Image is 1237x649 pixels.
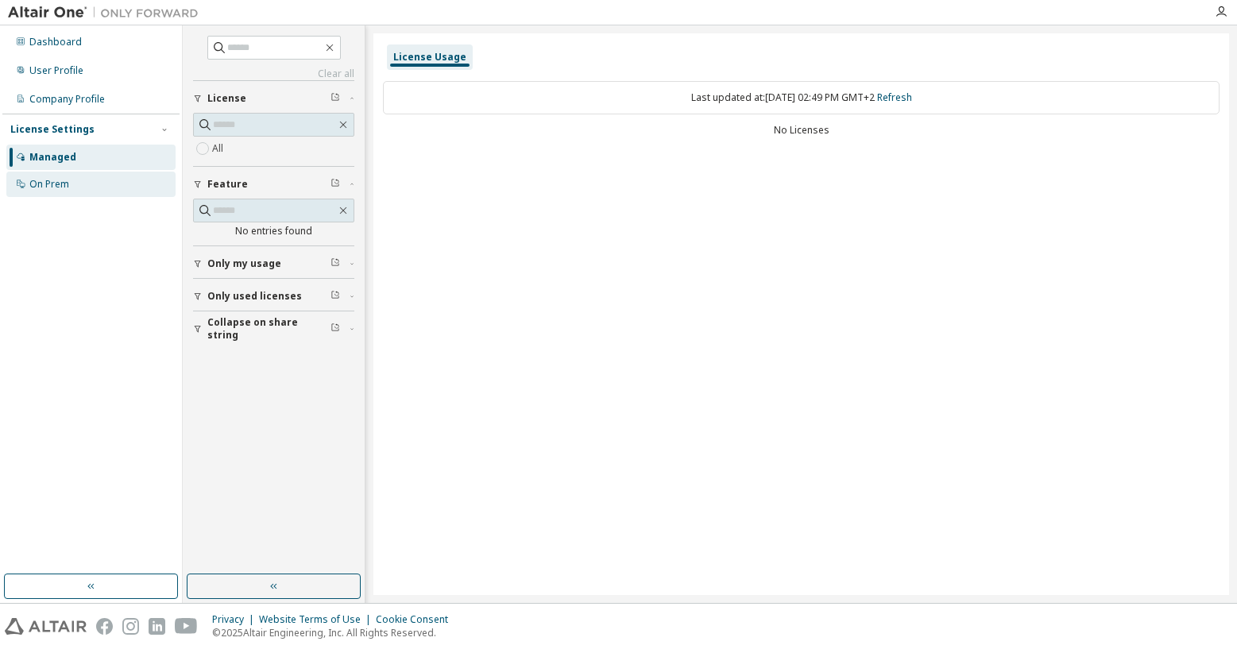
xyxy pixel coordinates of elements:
[8,5,207,21] img: Altair One
[193,311,354,346] button: Collapse on share string
[207,92,246,105] span: License
[193,225,354,238] div: No entries found
[193,68,354,80] a: Clear all
[207,257,281,270] span: Only my usage
[193,279,354,314] button: Only used licenses
[175,618,198,635] img: youtube.svg
[331,257,340,270] span: Clear filter
[331,290,340,303] span: Clear filter
[383,81,1220,114] div: Last updated at: [DATE] 02:49 PM GMT+2
[212,613,259,626] div: Privacy
[331,323,340,335] span: Clear filter
[207,290,302,303] span: Only used licenses
[207,316,331,342] span: Collapse on share string
[29,36,82,48] div: Dashboard
[383,124,1220,137] div: No Licenses
[29,64,83,77] div: User Profile
[259,613,376,626] div: Website Terms of Use
[331,178,340,191] span: Clear filter
[193,246,354,281] button: Only my usage
[5,618,87,635] img: altair_logo.svg
[877,91,912,104] a: Refresh
[122,618,139,635] img: instagram.svg
[96,618,113,635] img: facebook.svg
[193,167,354,202] button: Feature
[331,92,340,105] span: Clear filter
[376,613,458,626] div: Cookie Consent
[29,178,69,191] div: On Prem
[212,626,458,639] p: © 2025 Altair Engineering, Inc. All Rights Reserved.
[29,93,105,106] div: Company Profile
[393,51,466,64] div: License Usage
[207,178,248,191] span: Feature
[149,618,165,635] img: linkedin.svg
[29,151,76,164] div: Managed
[10,123,95,136] div: License Settings
[212,139,226,158] label: All
[193,81,354,116] button: License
